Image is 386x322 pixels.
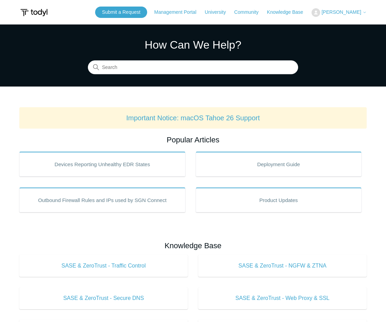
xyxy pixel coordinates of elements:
button: [PERSON_NAME] [312,8,367,17]
span: SASE & ZeroTrust - Web Proxy & SSL [209,294,356,302]
span: SASE & ZeroTrust - Secure DNS [30,294,177,302]
a: Submit a Request [95,7,147,18]
a: Community [234,9,266,16]
span: SASE & ZeroTrust - NGFW & ZTNA [209,262,356,270]
a: Product Updates [196,188,362,212]
a: Important Notice: macOS Tahoe 26 Support [126,114,260,122]
a: SASE & ZeroTrust - Secure DNS [19,287,188,309]
a: University [205,9,233,16]
a: Devices Reporting Unhealthy EDR States [19,152,185,177]
span: SASE & ZeroTrust - Traffic Control [30,262,177,270]
a: SASE & ZeroTrust - Web Proxy & SSL [198,287,367,309]
a: SASE & ZeroTrust - NGFW & ZTNA [198,255,367,277]
h2: Popular Articles [19,134,367,145]
a: Outbound Firewall Rules and IPs used by SGN Connect [19,188,185,212]
img: Todyl Support Center Help Center home page [19,6,49,19]
input: Search [88,61,298,74]
span: [PERSON_NAME] [322,9,361,15]
a: Knowledge Base [267,9,310,16]
h1: How Can We Help? [88,37,298,53]
a: Management Portal [154,9,203,16]
h2: Knowledge Base [19,240,367,251]
a: Deployment Guide [196,152,362,177]
a: SASE & ZeroTrust - Traffic Control [19,255,188,277]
